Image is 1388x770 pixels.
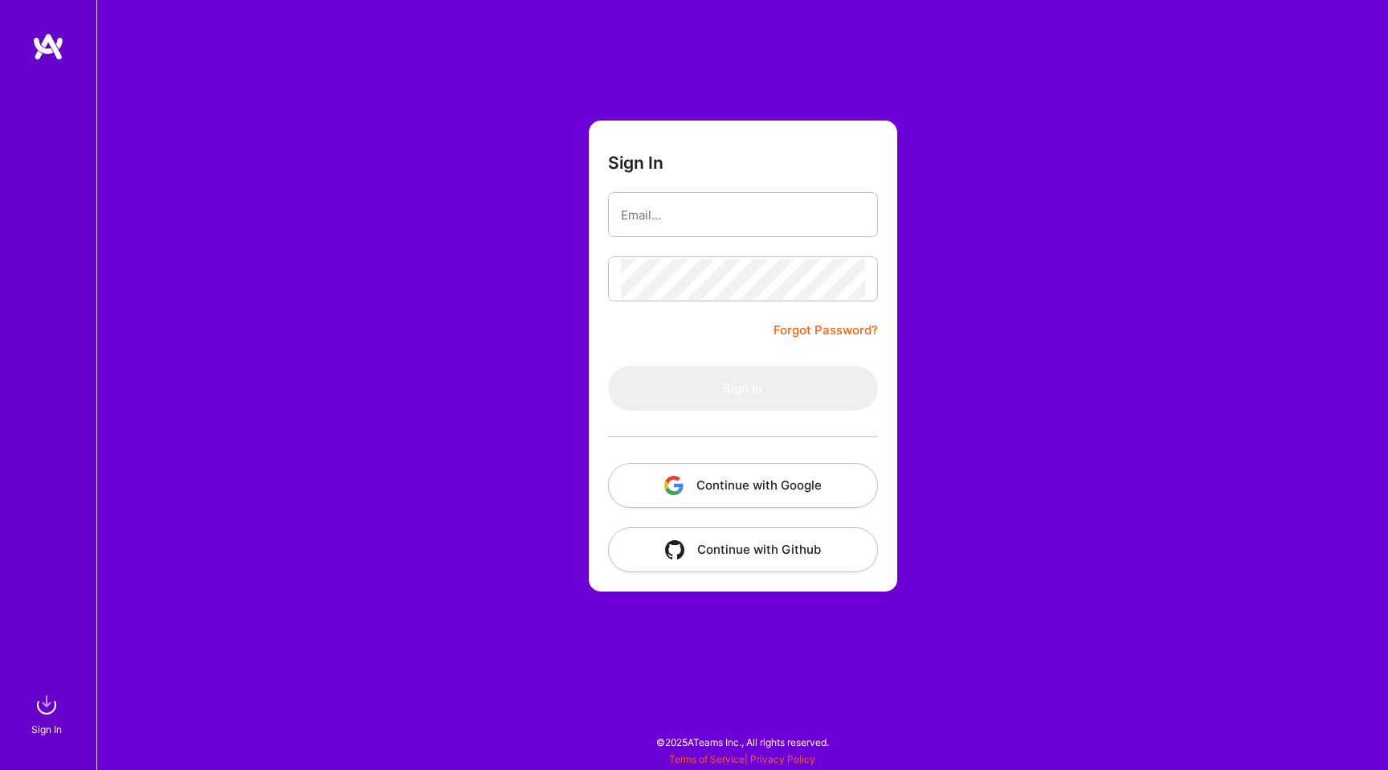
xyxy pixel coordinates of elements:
[96,722,1388,762] div: © 2025 ATeams Inc., All rights reserved.
[608,527,878,572] button: Continue with Github
[608,463,878,508] button: Continue with Google
[665,540,684,559] img: icon
[774,321,878,340] a: Forgot Password?
[750,753,815,765] a: Privacy Policy
[31,721,62,738] div: Sign In
[621,195,865,236] input: Email...
[669,753,745,765] a: Terms of Service
[608,366,878,411] button: Sign In
[31,689,63,721] img: sign in
[669,753,815,765] span: |
[664,476,684,495] img: icon
[34,689,63,738] a: sign inSign In
[32,32,64,61] img: logo
[608,153,663,173] h3: Sign In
